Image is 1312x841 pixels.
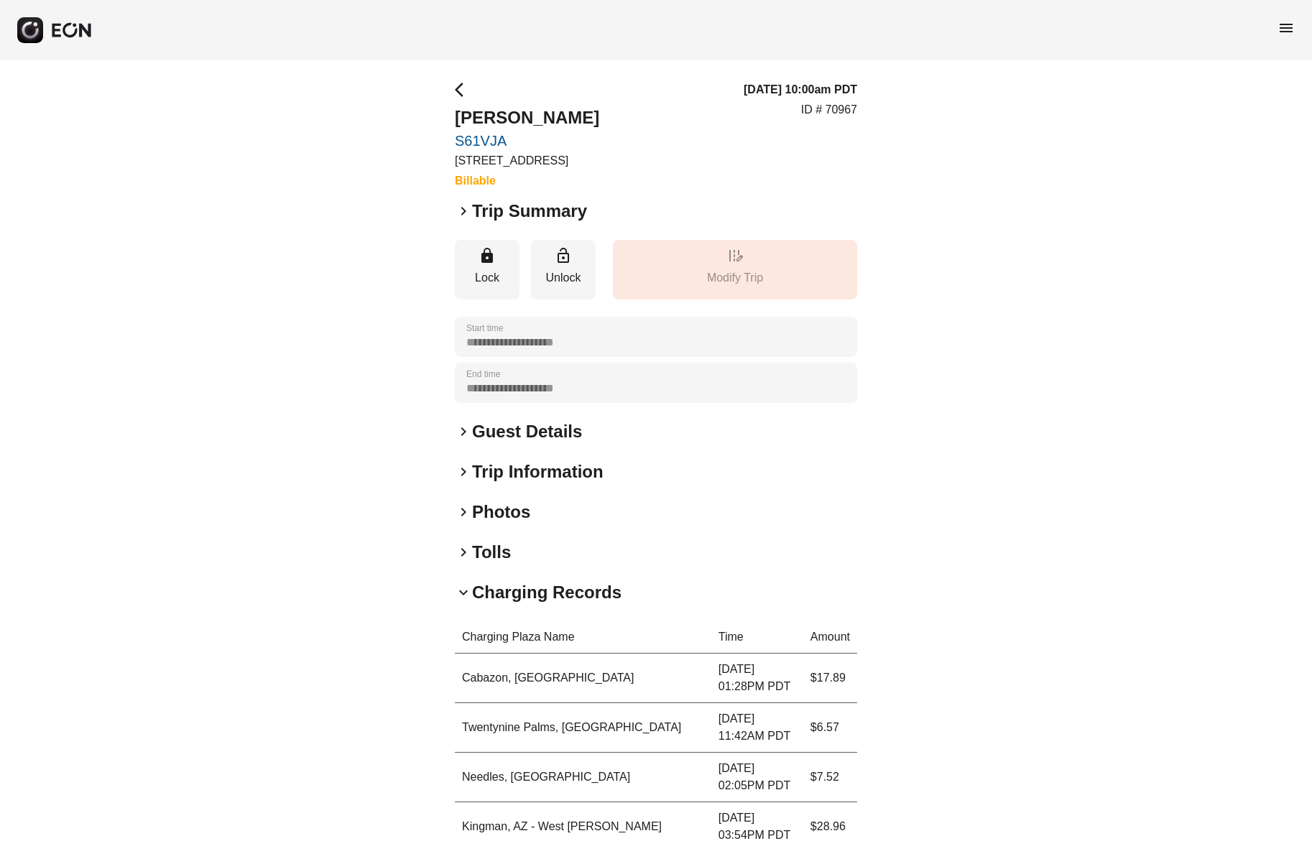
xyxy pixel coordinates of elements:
[803,654,857,703] td: $17.89
[711,703,803,753] td: [DATE] 11:42AM PDT
[472,200,587,223] h2: Trip Summary
[472,420,582,443] h2: Guest Details
[455,753,711,802] td: Needles, [GEOGRAPHIC_DATA]
[803,621,857,654] th: Amount
[711,753,803,802] td: [DATE] 02:05PM PDT
[455,106,599,129] h2: [PERSON_NAME]
[455,81,472,98] span: arrow_back_ios
[455,654,711,703] td: Cabazon, [GEOGRAPHIC_DATA]
[455,584,472,601] span: keyboard_arrow_down
[472,460,604,483] h2: Trip Information
[531,240,596,299] button: Unlock
[455,544,472,561] span: keyboard_arrow_right
[472,541,511,564] h2: Tolls
[801,101,857,119] p: ID # 70967
[455,152,599,169] p: [STREET_ADDRESS]
[455,203,472,220] span: keyboard_arrow_right
[455,503,472,521] span: keyboard_arrow_right
[555,247,572,264] span: lock_open
[455,132,599,149] a: S61VJA
[455,240,519,299] button: Lock
[803,753,857,802] td: $7.52
[803,703,857,753] td: $6.57
[455,172,599,190] h3: Billable
[472,581,622,604] h2: Charging Records
[1278,19,1295,37] span: menu
[455,621,711,654] th: Charging Plaza Name
[472,501,530,524] h2: Photos
[744,81,857,98] h3: [DATE] 10:00am PDT
[455,463,472,480] span: keyboard_arrow_right
[538,269,588,287] p: Unlock
[711,621,803,654] th: Time
[462,269,512,287] p: Lock
[455,703,711,753] td: Twentynine Palms, [GEOGRAPHIC_DATA]
[479,247,496,264] span: lock
[455,423,472,440] span: keyboard_arrow_right
[711,654,803,703] td: [DATE] 01:28PM PDT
